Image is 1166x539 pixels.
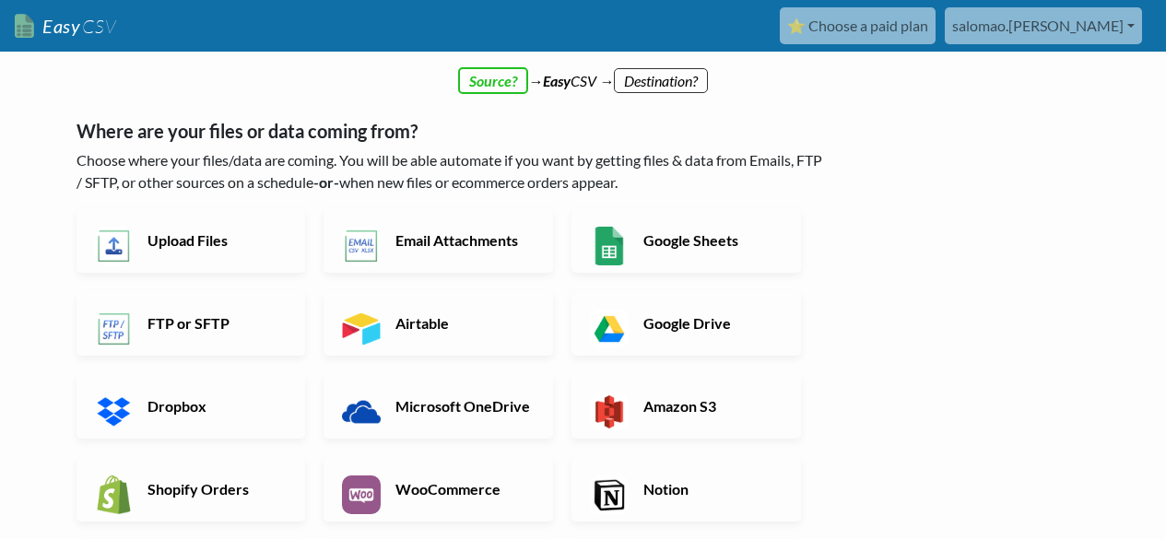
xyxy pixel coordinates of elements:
[639,314,783,332] h6: Google Drive
[95,393,134,431] img: Dropbox App & API
[77,457,306,521] a: Shopify Orders
[95,227,134,265] img: Upload Files App & API
[342,227,381,265] img: Email New CSV or XLSX File App & API
[77,208,306,273] a: Upload Files
[77,291,306,356] a: FTP or SFTP
[945,7,1142,44] a: salomao.[PERSON_NAME]
[571,291,801,356] a: Google Drive
[391,480,536,498] h6: WooCommerce
[77,374,306,439] a: Dropbox
[80,15,116,38] span: CSV
[77,120,828,142] h5: Where are your files or data coming from?
[77,149,828,193] p: Choose where your files/data are coming. You will be able automate if you want by getting files &...
[590,310,629,348] img: Google Drive App & API
[324,291,553,356] a: Airtable
[324,457,553,521] a: WooCommerce
[143,231,288,249] h6: Upload Files
[590,393,629,431] img: Amazon S3 App & API
[15,7,116,45] a: EasyCSV
[639,397,783,415] h6: Amazon S3
[143,480,288,498] h6: Shopify Orders
[324,208,553,273] a: Email Attachments
[95,310,134,348] img: FTP or SFTP App & API
[342,393,381,431] img: Microsoft OneDrive App & API
[639,231,783,249] h6: Google Sheets
[143,397,288,415] h6: Dropbox
[95,475,134,514] img: Shopify App & API
[342,310,381,348] img: Airtable App & API
[391,314,536,332] h6: Airtable
[639,480,783,498] h6: Notion
[342,475,381,514] img: WooCommerce App & API
[571,374,801,439] a: Amazon S3
[58,52,1109,92] div: → CSV →
[780,7,936,44] a: ⭐ Choose a paid plan
[324,374,553,439] a: Microsoft OneDrive
[313,173,339,191] b: -or-
[571,208,801,273] a: Google Sheets
[391,397,536,415] h6: Microsoft OneDrive
[590,227,629,265] img: Google Sheets App & API
[590,475,629,514] img: Notion App & API
[391,231,536,249] h6: Email Attachments
[571,457,801,521] a: Notion
[143,314,288,332] h6: FTP or SFTP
